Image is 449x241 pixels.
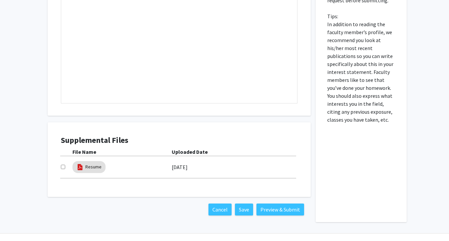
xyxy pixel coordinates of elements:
h4: Supplemental Files [61,136,297,145]
label: [DATE] [172,161,188,173]
iframe: Chat [5,211,28,236]
b: Uploaded Date [172,149,208,155]
img: pdf_icon.png [76,163,84,171]
button: Preview & Submit [256,204,304,215]
b: File Name [72,149,96,155]
a: Resume [85,163,102,170]
button: Cancel [208,204,232,215]
button: Save [235,204,253,215]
